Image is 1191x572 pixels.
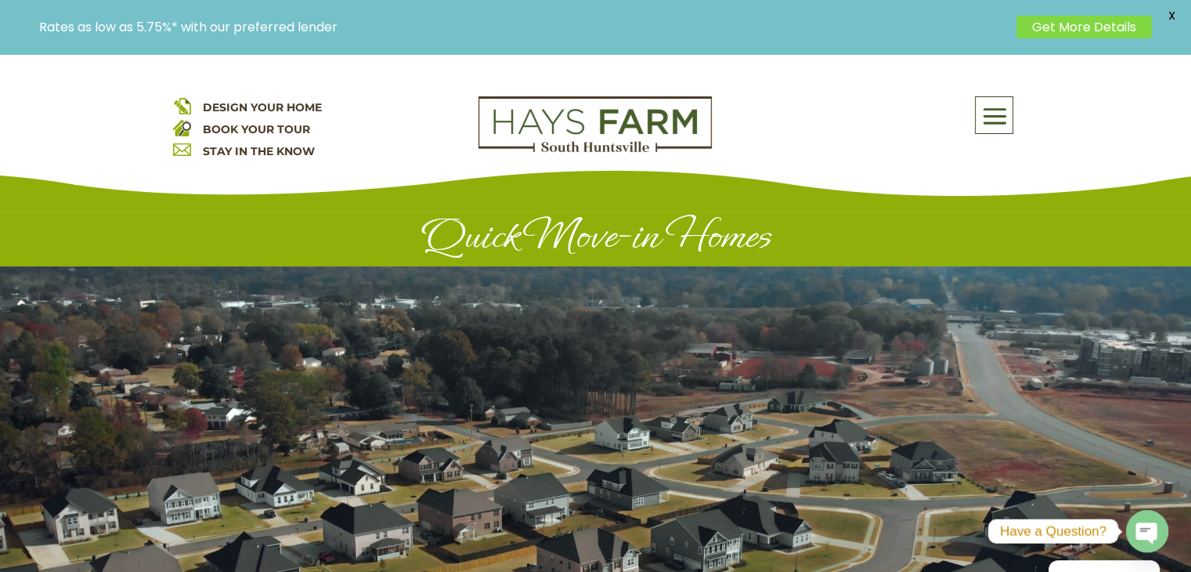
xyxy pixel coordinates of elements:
[39,20,1009,34] p: Rates as low as 5.75%* with our preferred lender
[478,96,712,153] img: Logo
[203,144,315,158] a: STAY IN THE KNOW
[1160,4,1183,27] span: X
[173,118,191,136] img: book your home tour
[203,100,322,114] a: DESIGN YOUR HOME
[203,122,310,136] a: BOOK YOUR TOUR
[173,212,1019,266] h1: Quick Move-in Homes
[173,96,191,114] img: design your home
[478,142,712,156] a: hays farm homes huntsville development
[1016,16,1152,38] a: Get More Details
